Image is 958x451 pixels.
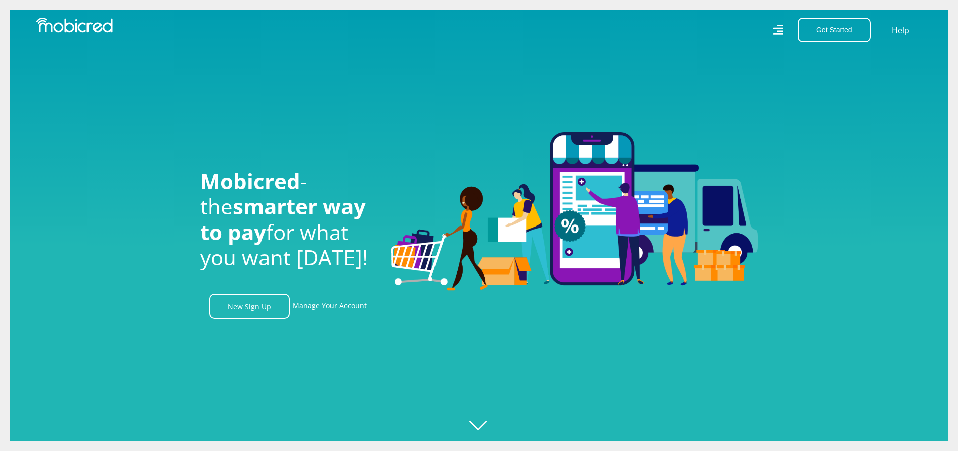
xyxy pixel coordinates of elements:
span: Mobicred [200,167,300,195]
img: Welcome to Mobicred [391,132,758,291]
a: New Sign Up [209,294,290,319]
h1: - the for what you want [DATE]! [200,169,376,270]
button: Get Started [798,18,871,42]
img: Mobicred [36,18,113,33]
span: smarter way to pay [200,192,366,246]
a: Manage Your Account [293,294,367,319]
a: Help [891,24,910,37]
